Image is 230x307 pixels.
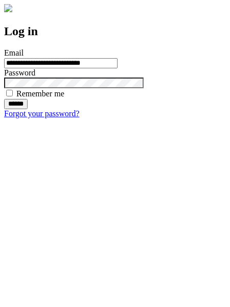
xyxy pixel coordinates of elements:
[4,68,35,77] label: Password
[4,24,226,38] h2: Log in
[4,4,12,12] img: logo-4e3dc11c47720685a147b03b5a06dd966a58ff35d612b21f08c02c0306f2b779.png
[4,109,79,118] a: Forgot your password?
[4,48,24,57] label: Email
[16,89,64,98] label: Remember me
